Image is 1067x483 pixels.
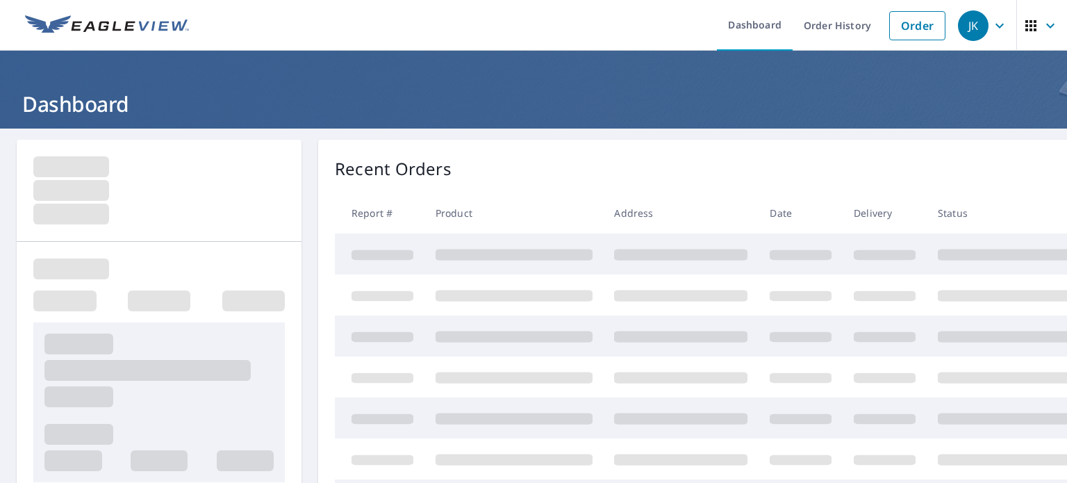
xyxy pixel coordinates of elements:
[759,193,843,234] th: Date
[889,11,945,40] a: Order
[424,193,604,234] th: Product
[17,90,1050,118] h1: Dashboard
[958,10,989,41] div: JK
[335,193,424,234] th: Report #
[843,193,927,234] th: Delivery
[25,15,189,36] img: EV Logo
[335,156,452,181] p: Recent Orders
[603,193,759,234] th: Address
